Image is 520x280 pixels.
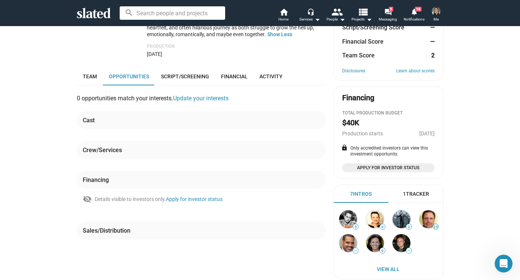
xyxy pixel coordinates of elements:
a: Script/Screening [155,67,215,85]
a: Financial [215,67,253,85]
mat-icon: view_list [357,6,368,17]
dd: 2 [428,51,435,59]
dt: Script/Screening Score [342,23,404,31]
input: Search people and projects [120,6,225,20]
a: Apply for investor status [166,196,223,202]
span: [DATE] [419,130,435,136]
a: Update your interests [173,95,229,102]
a: Apply for Investor Status [342,163,435,172]
a: Home [271,7,297,24]
a: Team [77,67,103,85]
img: Marco A... [339,210,357,228]
div: Only accredited investors can view this investment opportunity. [342,145,435,157]
img: Greg A... [366,210,384,228]
span: Financial [221,73,248,79]
button: People [323,7,349,24]
span: 5 [389,7,393,12]
div: People [327,15,345,24]
div: 1 Tracker [403,191,429,198]
span: 9 [380,249,385,253]
img: Sharon C... [366,234,384,252]
span: 18 [415,7,422,12]
img: Antonino I... [393,234,410,252]
span: 25 [433,225,438,229]
mat-icon: lock [341,144,348,151]
a: 18Notifications [401,7,427,24]
div: Sales/Distribution [83,227,130,235]
img: Bryan G... [393,210,410,228]
span: Home [278,15,289,24]
span: Opportunities [109,73,149,79]
mat-icon: arrow_drop_down [338,15,347,24]
span: Me [434,15,439,24]
span: Script/Screening [161,73,209,79]
div: Cast [83,116,95,124]
span: [DATE] [147,51,162,57]
mat-icon: notifications [410,8,417,15]
mat-icon: arrow_drop_down [365,15,374,24]
span: Notifications [404,15,425,24]
mat-icon: home [279,7,288,16]
img: Toni D'Antonio [432,7,441,16]
button: Toni D'AntonioMe [427,5,445,25]
img: Larry N... [419,210,437,228]
div: 0 opportunities match your interests. [77,94,326,111]
a: Disclosures [342,68,365,74]
mat-icon: forum [384,8,391,15]
mat-icon: headset_mic [307,8,314,15]
div: Financing [83,176,109,184]
span: Messaging [379,15,397,24]
a: Activity [253,67,289,85]
span: — [353,249,358,253]
div: Total Production budget [342,110,435,116]
span: Activity [259,73,283,79]
a: 5Messaging [375,7,401,24]
button: Projects [349,7,375,24]
span: 2 [406,225,412,229]
span: 9 [380,225,385,229]
dd: — [428,23,435,31]
h2: $40K [342,118,359,128]
div: Services [299,15,320,24]
a: Opportunities [103,67,155,85]
button: Services [297,7,323,24]
p: Production [147,44,326,50]
dt: Financial Score [342,38,384,45]
mat-icon: arrow_drop_down [313,15,322,24]
iframe: Intercom live chat [495,255,513,273]
mat-icon: people [331,6,342,17]
button: Show Less [267,31,292,38]
span: Production starts [342,130,383,136]
span: — [406,249,412,253]
a: View All [335,262,442,276]
span: Apply for Investor Status [347,164,430,172]
span: View All [341,262,436,276]
img: Reuben M... [339,234,357,252]
div: Financing [342,93,374,103]
span: Team [83,73,97,79]
div: 7 Intros [350,191,372,198]
a: Learn about scores [396,68,435,74]
div: Crew/Services [83,146,122,154]
dt: Team Score [342,51,375,59]
dd: — [428,38,435,45]
div: Details visible to investors only. [95,196,223,203]
span: 5 [353,225,358,229]
mat-icon: visibility_off [83,195,92,204]
span: Projects [352,15,372,24]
